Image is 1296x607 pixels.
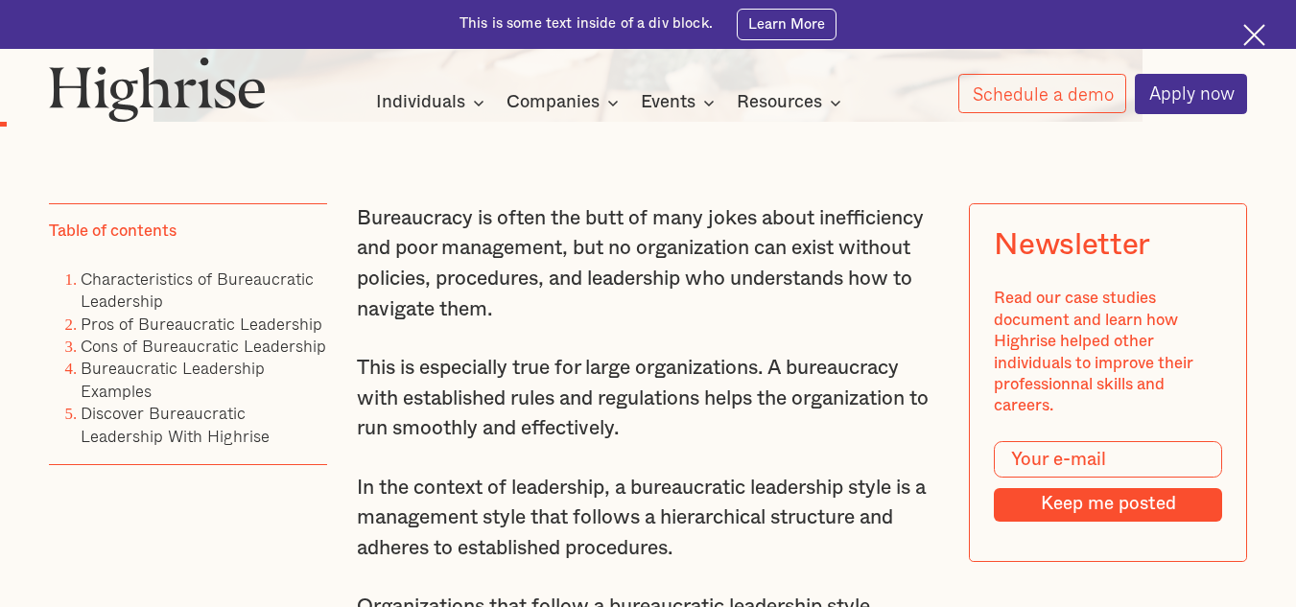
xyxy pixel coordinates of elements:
a: Characteristics of Bureaucratic Leadership [81,266,314,314]
p: This is especially true for large organizations. A bureaucracy with established rules and regulat... [357,353,939,444]
div: Events [641,91,720,114]
a: Learn More [737,9,837,40]
div: Table of contents [49,221,177,242]
a: Discover Bureaucratic Leadership With Highrise [81,400,270,448]
img: Highrise logo [49,57,266,122]
p: Bureaucracy is often the butt of many jokes about inefficiency and poor management, but no organi... [357,203,939,325]
a: Schedule a demo [958,74,1127,113]
div: Resources [737,91,822,114]
div: This is some text inside of a div block. [459,14,713,34]
div: Read our case studies document and learn how Highrise helped other individuals to improve their p... [994,288,1222,417]
div: Companies [507,91,624,114]
img: Cross icon [1243,24,1265,46]
input: Your e-mail [994,441,1222,478]
div: Events [641,91,695,114]
a: Bureaucratic Leadership Examples [81,355,265,403]
div: Individuals [376,91,465,114]
p: In the context of leadership, a bureaucratic leadership style is a management style that follows ... [357,473,939,564]
div: Individuals [376,91,490,114]
div: Newsletter [994,228,1150,264]
a: Apply now [1135,74,1248,114]
input: Keep me posted [994,488,1222,522]
a: Pros of Bureaucratic Leadership [81,311,322,337]
a: Cons of Bureaucratic Leadership [81,333,326,359]
div: Companies [507,91,600,114]
form: Modal Form [994,441,1222,522]
div: Resources [737,91,847,114]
